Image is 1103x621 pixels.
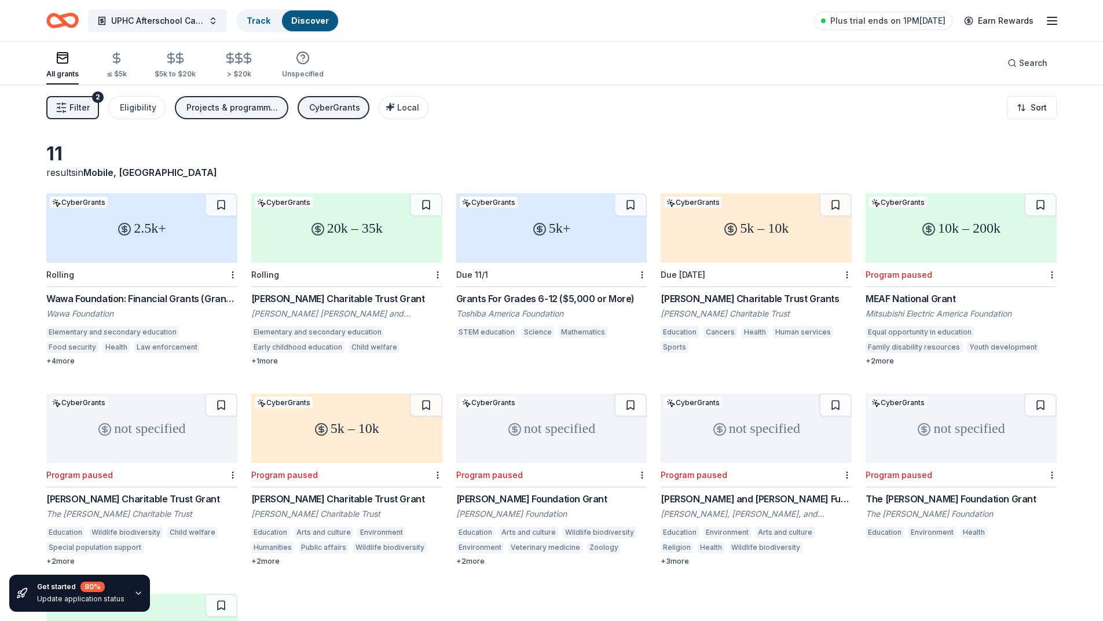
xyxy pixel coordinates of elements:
[69,101,90,115] span: Filter
[664,397,722,408] div: CyberGrants
[251,326,384,338] div: Elementary and secondary education
[998,52,1057,75] button: Search
[1031,101,1047,115] span: Sort
[499,527,558,538] div: Arts and culture
[251,308,442,319] div: [PERSON_NAME] [PERSON_NAME] and [PERSON_NAME] "Mac" [PERSON_NAME] Charitable Trust
[155,69,196,79] div: $5k to $20k
[46,394,237,566] a: not specifiedCyberGrantsProgram paused[PERSON_NAME] Charitable Trust GrantThe [PERSON_NAME] Chari...
[866,308,1057,319] div: Mitsubishi Electric America Foundation
[46,308,237,319] div: Wawa Foundation
[251,542,294,553] div: Humanities
[456,394,647,463] div: not specified
[294,527,353,538] div: Arts and culture
[908,527,956,538] div: Environment
[866,193,1057,263] div: 10k – 200k
[175,96,288,119] button: Projects & programming, General operations, Education
[866,394,1057,463] div: not specified
[522,326,554,338] div: Science
[456,527,494,538] div: Education
[50,197,108,208] div: CyberGrants
[456,326,517,338] div: STEM education
[967,341,1039,353] div: Youth development
[866,492,1057,506] div: The [PERSON_NAME] Foundation Grant
[866,341,962,353] div: Family disability resources
[46,69,79,79] div: All grants
[37,582,124,592] div: Get started
[291,16,329,25] a: Discover
[661,557,852,566] div: + 3 more
[309,101,360,115] div: CyberGrants
[456,270,488,280] div: Due 11/1
[46,542,144,553] div: Special population support
[46,142,237,166] div: 11
[460,397,518,408] div: CyberGrants
[247,16,270,25] a: Track
[397,102,419,112] span: Local
[46,492,237,506] div: [PERSON_NAME] Charitable Trust Grant
[661,394,852,566] a: not specifiedCyberGrantsProgram paused[PERSON_NAME] and [PERSON_NAME] Fund ([GEOGRAPHIC_DATA]) Gr...
[251,508,442,520] div: [PERSON_NAME] Charitable Trust
[236,9,339,32] button: TrackDiscover
[251,357,442,366] div: + 1 more
[456,394,647,566] a: not specifiedCyberGrantsProgram paused[PERSON_NAME] Foundation Grant[PERSON_NAME] FoundationEduca...
[460,197,518,208] div: CyberGrants
[587,542,621,553] div: Zoology
[155,47,196,84] button: $5k to $20k
[103,341,130,353] div: Health
[46,7,79,34] a: Home
[866,193,1057,366] a: 10k – 200kCyberGrantsProgram pausedMEAF National GrantMitsubishi Electric America FoundationEqual...
[661,470,727,480] div: Program paused
[88,9,227,32] button: UPHC Afterschool Care, Homework & Literacy Help Grant
[456,542,504,553] div: Environment
[456,193,647,263] div: 5k+
[456,292,647,306] div: Grants For Grades 6-12 ($5,000 or More)
[134,341,200,353] div: Law enforcement
[508,542,582,553] div: Veterinary medicine
[703,527,751,538] div: Environment
[661,292,852,306] div: [PERSON_NAME] Charitable Trust Grants
[961,527,987,538] div: Health
[866,394,1057,542] a: not specifiedCyberGrantsProgram pausedThe [PERSON_NAME] Foundation GrantThe [PERSON_NAME] Foundat...
[46,96,99,119] button: Filter2
[251,470,318,480] div: Program paused
[251,341,345,353] div: Early childhood education
[358,527,405,538] div: Environment
[251,557,442,566] div: + 2 more
[349,341,400,353] div: Child welfare
[251,527,290,538] div: Education
[46,270,74,280] div: Rolling
[814,12,952,30] a: Plus trial ends on 1PM[DATE]
[661,394,852,463] div: not specified
[46,357,237,366] div: + 4 more
[456,557,647,566] div: + 2 more
[148,542,229,553] div: Domesticated animals
[46,193,237,263] div: 2.5k+
[698,542,724,553] div: Health
[957,10,1040,31] a: Earn Rewards
[703,326,737,338] div: Cancers
[46,292,237,306] div: Wawa Foundation: Financial Grants (Grants over $2,500)
[282,46,324,84] button: Unspecified
[1019,56,1047,70] span: Search
[111,14,204,28] span: UPHC Afterschool Care, Homework & Literacy Help Grant
[83,167,217,178] span: Mobile, [GEOGRAPHIC_DATA]
[456,470,523,480] div: Program paused
[869,197,927,208] div: CyberGrants
[255,397,313,408] div: CyberGrants
[773,326,833,338] div: Human services
[661,527,699,538] div: Education
[255,197,313,208] div: CyberGrants
[866,326,974,338] div: Equal opportunity in education
[251,270,279,280] div: Rolling
[46,470,113,480] div: Program paused
[866,357,1057,366] div: + 2 more
[756,527,815,538] div: Arts and culture
[46,326,179,338] div: Elementary and secondary education
[866,470,932,480] div: Program paused
[251,193,442,366] a: 20k – 35kCyberGrantsRolling[PERSON_NAME] Charitable Trust Grant[PERSON_NAME] [PERSON_NAME] and [P...
[379,96,428,119] button: Local
[661,542,693,553] div: Religion
[80,582,105,592] div: 80 %
[120,101,156,115] div: Eligibility
[742,326,768,338] div: Health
